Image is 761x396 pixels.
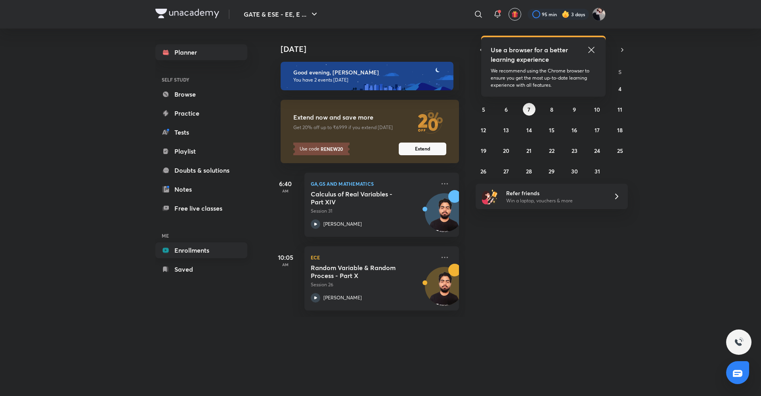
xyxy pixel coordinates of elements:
button: October 22, 2025 [545,144,558,157]
a: Practice [155,105,247,121]
button: October 19, 2025 [477,144,490,157]
abbr: October 24, 2025 [594,147,600,154]
h4: [DATE] [281,44,467,54]
p: Session 31 [311,208,435,215]
a: Notes [155,181,247,197]
button: avatar [509,8,521,21]
abbr: October 26, 2025 [480,168,486,175]
button: October 10, 2025 [591,103,604,116]
button: October 23, 2025 [568,144,581,157]
button: Extend [399,143,446,155]
abbr: October 11, 2025 [618,106,622,113]
button: October 31, 2025 [591,165,604,177]
img: ttu [734,337,744,347]
h5: Extend now and save more [293,113,415,122]
button: October 6, 2025 [500,103,512,116]
abbr: October 16, 2025 [572,126,577,134]
button: October 26, 2025 [477,165,490,177]
abbr: October 29, 2025 [549,168,554,175]
abbr: October 4, 2025 [618,85,621,93]
h6: ME [155,229,247,242]
a: Tests [155,124,247,140]
strong: RENEW20 [319,145,343,152]
button: October 15, 2025 [545,124,558,136]
button: October 9, 2025 [568,103,581,116]
a: Free live classes [155,200,247,216]
button: October 18, 2025 [614,124,626,136]
abbr: October 13, 2025 [503,126,509,134]
button: October 5, 2025 [477,103,490,116]
a: Planner [155,44,247,60]
a: Browse [155,86,247,102]
abbr: October 15, 2025 [549,126,554,134]
p: GA,GS and Mathematics [311,179,435,188]
p: [PERSON_NAME] [323,221,362,228]
button: October 14, 2025 [523,124,535,136]
img: streak [562,10,570,18]
button: October 21, 2025 [523,144,535,157]
button: October 11, 2025 [614,103,626,116]
img: evening [281,62,453,90]
abbr: October 30, 2025 [571,168,578,175]
abbr: October 22, 2025 [549,147,554,154]
h5: 6:40 [270,179,301,188]
p: AM [270,262,301,267]
abbr: October 27, 2025 [503,168,509,175]
p: Get 20% off up to ₹6999 if you extend [DATE] [293,124,415,131]
abbr: October 9, 2025 [573,106,576,113]
p: You have 2 events [DATE] [293,77,446,83]
p: ECE [311,253,435,262]
a: Enrollments [155,242,247,258]
p: AM [270,188,301,193]
a: Doubts & solutions [155,162,247,178]
abbr: October 10, 2025 [594,106,600,113]
abbr: October 12, 2025 [481,126,486,134]
h6: Good evening, [PERSON_NAME] [293,69,446,76]
p: Use code [293,143,350,155]
p: [PERSON_NAME] [323,294,362,301]
p: Session 26 [311,281,435,288]
button: October 29, 2025 [545,165,558,177]
abbr: October 18, 2025 [617,126,623,134]
img: Avatar [425,198,463,236]
abbr: October 6, 2025 [505,106,508,113]
img: Ashutosh Tripathi [592,8,606,21]
abbr: October 14, 2025 [526,126,532,134]
img: Company Logo [155,9,219,18]
abbr: October 20, 2025 [503,147,509,154]
button: October 7, 2025 [523,103,535,116]
img: avatar [511,11,518,18]
h5: Calculus of Real Variables - Part XIV [311,190,409,206]
button: October 20, 2025 [500,144,512,157]
abbr: October 21, 2025 [526,147,532,154]
h5: 10:05 [270,253,301,262]
button: October 30, 2025 [568,165,581,177]
img: referral [482,188,498,204]
button: October 16, 2025 [568,124,581,136]
img: Extend now and save more [415,106,446,138]
h5: Random Variable & Random Process - Part X [311,264,409,280]
abbr: October 7, 2025 [528,106,530,113]
p: We recommend using the Chrome browser to ensure you get the most up-to-date learning experience w... [491,67,596,89]
abbr: October 19, 2025 [481,147,486,154]
abbr: October 31, 2025 [595,168,600,175]
a: Company Logo [155,9,219,20]
abbr: October 5, 2025 [482,106,485,113]
img: Avatar [425,271,463,309]
button: October 17, 2025 [591,124,604,136]
p: Win a laptop, vouchers & more [506,197,604,204]
abbr: October 17, 2025 [595,126,600,134]
abbr: October 25, 2025 [617,147,623,154]
a: Saved [155,261,247,277]
a: Playlist [155,143,247,159]
button: October 27, 2025 [500,165,512,177]
button: October 28, 2025 [523,165,535,177]
button: October 24, 2025 [591,144,604,157]
button: GATE & ESE - EE, E ... [239,6,324,22]
abbr: October 23, 2025 [572,147,577,154]
button: October 13, 2025 [500,124,512,136]
h5: Use a browser for a better learning experience [491,45,570,64]
button: October 8, 2025 [545,103,558,116]
abbr: Saturday [618,68,621,76]
button: October 12, 2025 [477,124,490,136]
